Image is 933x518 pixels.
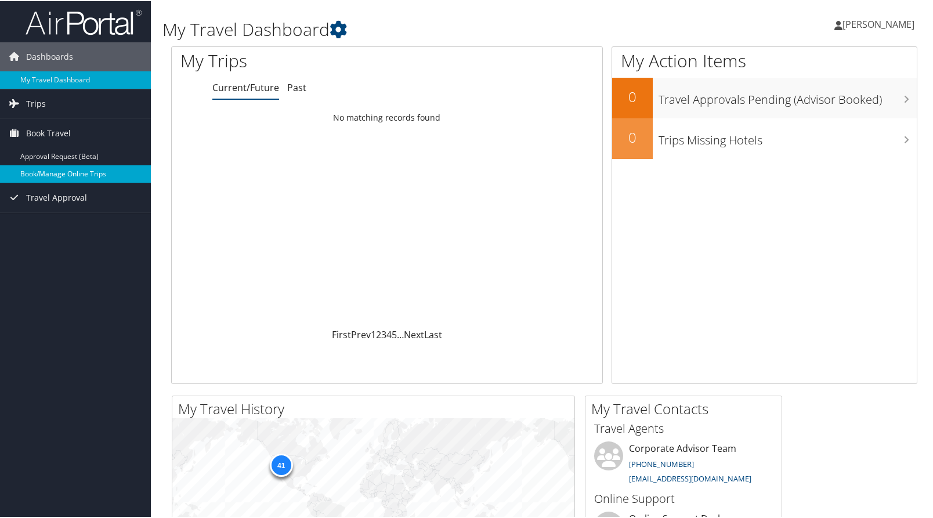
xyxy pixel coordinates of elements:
[612,77,917,117] a: 0Travel Approvals Pending (Advisor Booked)
[376,327,381,340] a: 2
[178,398,574,418] h2: My Travel History
[172,106,602,127] td: No matching records found
[424,327,442,340] a: Last
[269,452,292,476] div: 41
[612,126,653,146] h2: 0
[332,327,351,340] a: First
[594,490,773,506] h3: Online Support
[397,327,404,340] span: …
[612,86,653,106] h2: 0
[842,17,914,30] span: [PERSON_NAME]
[612,117,917,158] a: 0Trips Missing Hotels
[659,125,917,147] h3: Trips Missing Hotels
[180,48,414,72] h1: My Trips
[588,440,779,488] li: Corporate Advisor Team
[386,327,392,340] a: 4
[612,48,917,72] h1: My Action Items
[591,398,782,418] h2: My Travel Contacts
[404,327,424,340] a: Next
[659,85,917,107] h3: Travel Approvals Pending (Advisor Booked)
[26,88,46,117] span: Trips
[26,8,142,35] img: airportal-logo.png
[162,16,671,41] h1: My Travel Dashboard
[287,80,306,93] a: Past
[381,327,386,340] a: 3
[834,6,926,41] a: [PERSON_NAME]
[212,80,279,93] a: Current/Future
[26,182,87,211] span: Travel Approval
[371,327,376,340] a: 1
[351,327,371,340] a: Prev
[392,327,397,340] a: 5
[629,472,751,483] a: [EMAIL_ADDRESS][DOMAIN_NAME]
[594,419,773,436] h3: Travel Agents
[26,118,71,147] span: Book Travel
[629,458,694,468] a: [PHONE_NUMBER]
[26,41,73,70] span: Dashboards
